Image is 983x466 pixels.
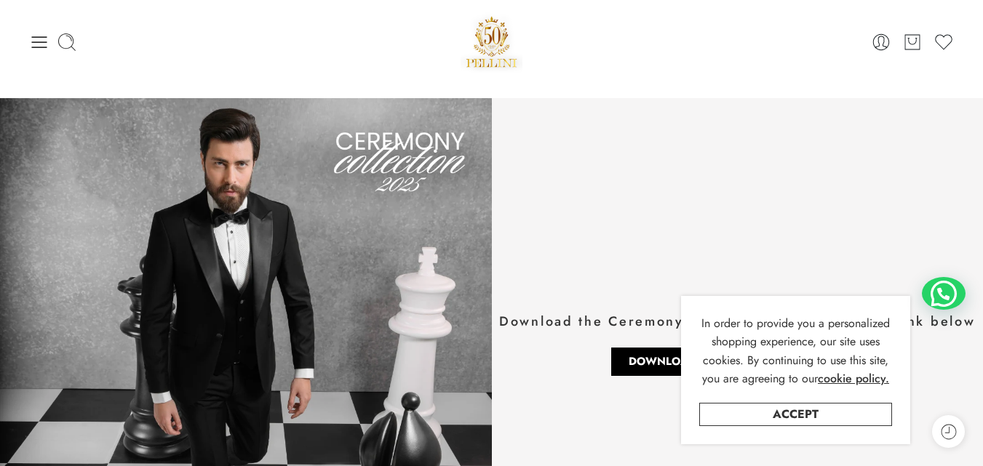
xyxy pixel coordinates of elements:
[902,32,923,52] a: Cart
[610,347,864,377] a: Download Our Ceremony Catalog
[499,312,975,331] span: Download the Ceremony Catalog by clicking on the link below
[934,32,954,52] a: Wishlist
[699,403,892,426] a: Accept
[629,356,845,367] span: Download Our Ceremony Catalog
[871,32,891,52] a: Login / Register
[701,315,890,387] span: In order to provide you a personalized shopping experience, our site uses cookies. By continuing ...
[818,369,889,388] a: cookie policy.
[461,11,523,73] a: Pellini -
[461,11,523,73] img: Pellini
